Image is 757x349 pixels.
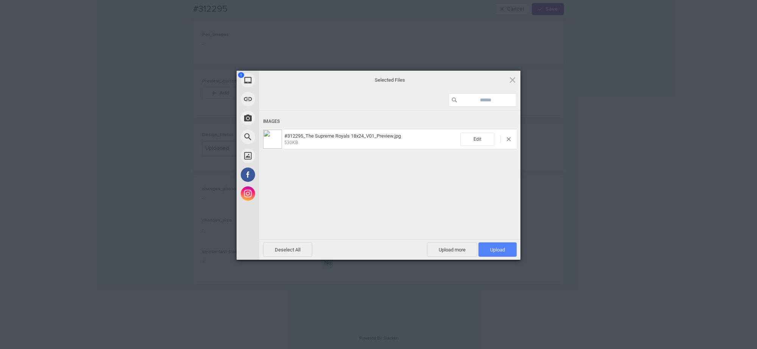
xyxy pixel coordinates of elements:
div: Facebook [237,165,327,184]
div: Images [263,115,517,129]
div: Take Photo [237,109,327,127]
span: Edit [460,133,494,146]
span: 1 [238,72,244,78]
img: 4ea7b6ee-d536-4c63-8243-8ec804555e53 [263,130,282,149]
span: #312295_The Supreme Royals 18x24_V01_Preview.jpg [284,133,401,139]
span: 530KB [284,140,298,145]
span: Selected Files [314,76,466,83]
div: My Device [237,71,327,90]
span: Upload more [427,242,477,257]
span: Click here or hit ESC to close picker [508,76,517,84]
div: Link (URL) [237,90,327,109]
span: Upload [490,247,505,253]
span: Upload [478,242,517,257]
span: #312295_The Supreme Royals 18x24_V01_Preview.jpg [282,133,460,146]
div: Unsplash [237,146,327,165]
span: Deselect All [263,242,312,257]
div: Web Search [237,127,327,146]
div: Instagram [237,184,327,203]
